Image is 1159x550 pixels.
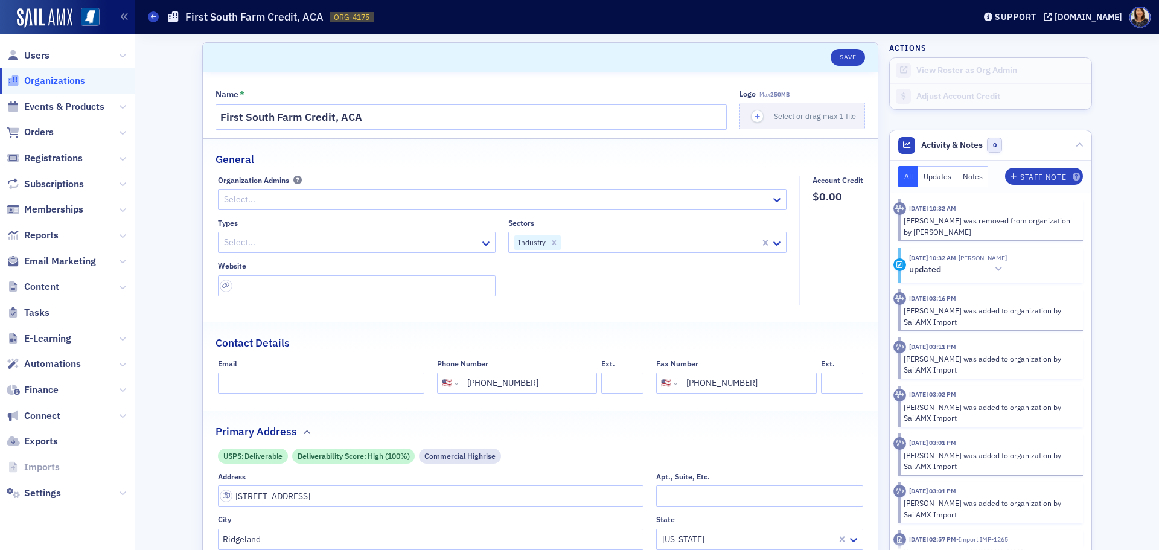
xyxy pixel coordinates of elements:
[7,280,59,293] a: Content
[24,152,83,165] span: Registrations
[24,383,59,397] span: Finance
[24,409,60,423] span: Connect
[7,461,60,474] a: Imports
[893,258,906,271] div: Update
[218,176,289,185] div: Organization Admins
[987,138,1002,153] span: 0
[218,219,238,228] div: Types
[24,203,83,216] span: Memberships
[24,332,71,345] span: E-Learning
[893,533,906,546] div: Imported Activity
[909,294,956,302] time: 5/5/2025 03:16 PM
[957,166,989,187] button: Notes
[661,377,671,389] div: 🇺🇸
[656,515,675,524] div: State
[956,254,1007,262] span: Chelsey Henley
[909,438,956,447] time: 5/5/2025 03:01 PM
[656,359,698,368] div: Fax Number
[918,166,957,187] button: Updates
[185,10,324,24] h1: First South Farm Credit, ACA
[893,202,906,215] div: Activity
[909,487,956,495] time: 5/5/2025 03:01 PM
[813,189,863,205] span: $0.00
[24,280,59,293] span: Content
[24,126,54,139] span: Orders
[72,8,100,28] a: View Homepage
[548,235,561,250] div: Remove Industry
[7,152,83,165] a: Registrations
[292,449,415,464] div: Deliverability Score: High (100%)
[909,264,941,275] h5: updated
[7,255,96,268] a: Email Marketing
[7,487,61,500] a: Settings
[218,449,288,464] div: USPS: Deliverable
[1020,174,1066,181] div: Staff Note
[909,390,956,398] time: 5/5/2025 03:02 PM
[893,292,906,305] div: Activity
[442,377,452,389] div: 🇺🇸
[1055,11,1122,22] div: [DOMAIN_NAME]
[909,535,956,543] time: 5/5/2025 02:57 PM
[7,357,81,371] a: Automations
[893,341,906,353] div: Activity
[514,235,548,250] div: Industry
[17,8,72,28] img: SailAMX
[24,177,84,191] span: Subscriptions
[437,359,488,368] div: Phone Number
[904,450,1074,472] div: [PERSON_NAME] was added to organization by SailAMX Import
[739,103,865,129] button: Select or drag max 1 file
[893,485,906,497] div: Activity
[656,472,710,481] div: Apt., Suite, Etc.
[7,100,104,114] a: Events & Products
[216,89,238,100] div: Name
[24,255,96,268] span: Email Marketing
[921,139,983,152] span: Activity & Notes
[821,359,835,368] div: Ext.
[904,401,1074,424] div: [PERSON_NAME] was added to organization by SailAMX Import
[218,515,231,524] div: City
[24,487,61,500] span: Settings
[7,49,49,62] a: Users
[1129,7,1151,28] span: Profile
[7,126,54,139] a: Orders
[7,306,49,319] a: Tasks
[7,435,58,448] a: Exports
[218,261,246,270] div: Website
[24,229,59,242] span: Reports
[223,450,245,461] span: USPS :
[334,12,369,22] span: ORG-4175
[909,254,956,262] time: 7/31/2025 10:32 AM
[7,409,60,423] a: Connect
[890,83,1091,109] a: Adjust Account Credit
[24,100,104,114] span: Events & Products
[24,306,49,319] span: Tasks
[995,11,1036,22] div: Support
[1005,168,1083,185] button: Staff Note
[909,342,956,351] time: 5/5/2025 03:11 PM
[956,535,1008,543] span: Import IMP-1265
[893,389,906,401] div: Activity
[759,91,790,98] span: Max
[7,203,83,216] a: Memberships
[298,450,368,461] span: Deliverability Score :
[24,357,81,371] span: Automations
[508,219,534,228] div: Sectors
[218,359,237,368] div: Email
[216,424,297,440] h2: Primary Address
[893,437,906,450] div: Activity
[218,472,246,481] div: Address
[7,383,59,397] a: Finance
[601,359,615,368] div: Ext.
[419,449,501,464] div: Commercial Highrise
[916,91,1085,102] div: Adjust Account Credit
[909,263,1007,276] button: updated
[216,152,254,167] h2: General
[889,42,927,53] h4: Actions
[7,332,71,345] a: E-Learning
[904,353,1074,376] div: [PERSON_NAME] was added to organization by SailAMX Import
[904,215,1074,237] div: [PERSON_NAME] was removed from organization by [PERSON_NAME]
[739,89,756,98] div: Logo
[24,435,58,448] span: Exports
[904,305,1074,327] div: [PERSON_NAME] was added to organization by SailAMX Import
